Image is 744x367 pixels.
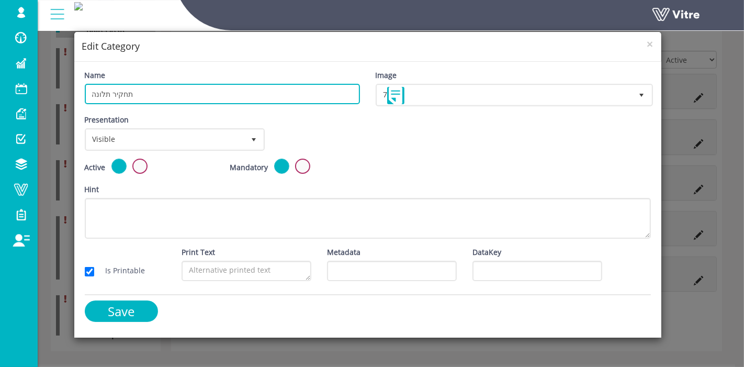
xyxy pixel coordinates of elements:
button: Close [647,39,653,50]
label: Name [85,70,106,81]
label: Is Printable [95,265,145,276]
label: DataKey [472,247,501,258]
span: Visible [86,130,245,149]
label: Active [85,162,106,173]
label: Print Text [182,247,215,258]
input: Save [85,301,158,322]
label: Metadata [327,247,360,258]
h4: Edit Category [82,40,653,53]
span: 7 [377,85,633,104]
span: select [244,130,263,149]
label: Mandatory [230,162,268,173]
span: × [647,37,653,51]
span: select [633,85,651,104]
label: Hint [85,184,99,195]
img: WizardIcon7.png [387,87,404,104]
label: Presentation [85,114,129,126]
label: Image [376,70,397,81]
